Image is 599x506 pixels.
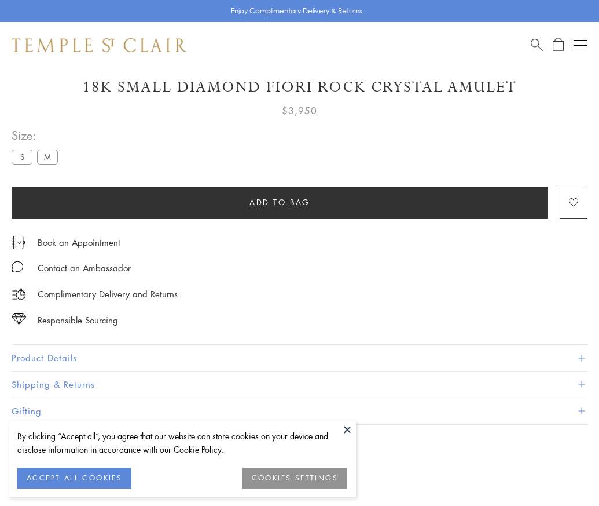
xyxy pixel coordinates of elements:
[12,398,587,424] button: Gifting
[17,468,131,489] button: ACCEPT ALL COOKIES
[12,236,25,249] img: icon_appointment.svg
[12,345,587,371] button: Product Details
[12,77,587,97] h1: 18K Small Diamond Fiori Rock Crystal Amulet
[12,38,186,52] img: Temple St. Clair
[12,372,587,398] button: Shipping & Returns
[38,236,120,249] a: Book an Appointment
[242,468,347,489] button: COOKIES SETTINGS
[12,313,26,325] img: icon_sourcing.svg
[38,313,118,327] div: Responsible Sourcing
[553,38,564,52] a: Open Shopping Bag
[574,38,587,52] button: Open navigation
[38,287,178,301] p: Complimentary Delivery and Returns
[282,103,317,118] span: $3,950
[249,196,310,209] span: Add to bag
[38,261,131,275] div: Contact an Ambassador
[231,5,362,17] p: Enjoy Complimentary Delivery & Returns
[12,287,26,301] img: icon_delivery.svg
[531,38,543,52] a: Search
[12,126,63,145] span: Size:
[12,187,548,219] button: Add to bag
[17,429,347,456] div: By clicking “Accept all”, you agree that our website can store cookies on your device and disclos...
[12,150,32,164] label: S
[37,150,58,164] label: M
[12,261,23,272] img: MessageIcon-01_2.svg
